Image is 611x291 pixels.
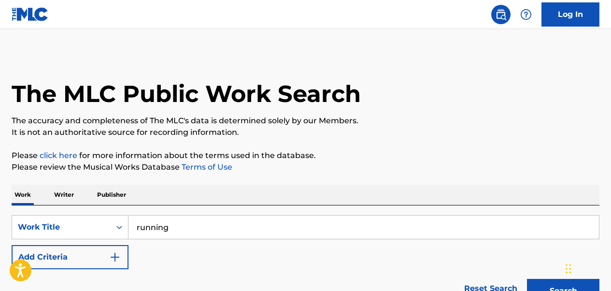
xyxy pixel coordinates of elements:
iframe: Chat Widget [563,245,611,291]
p: Writer [51,185,77,205]
div: Drag [566,254,571,283]
p: Publisher [94,185,129,205]
div: Help [516,5,536,24]
p: The accuracy and completeness of The MLC's data is determined solely by our Members. [12,115,599,127]
a: Public Search [491,5,511,24]
p: Work [12,185,34,205]
p: Please for more information about the terms used in the database. [12,150,599,161]
a: Log In [541,2,599,27]
div: Work Title [18,221,105,233]
button: Add Criteria [12,245,128,269]
img: help [520,9,532,20]
p: Please review the Musical Works Database [12,161,599,173]
h1: The MLC Public Work Search [12,79,361,108]
a: click here [40,151,77,160]
img: 9d2ae6d4665cec9f34b9.svg [109,251,121,263]
a: Terms of Use [180,162,232,172]
img: MLC Logo [12,7,49,21]
p: It is not an authoritative source for recording information. [12,127,599,138]
img: search [495,9,507,20]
